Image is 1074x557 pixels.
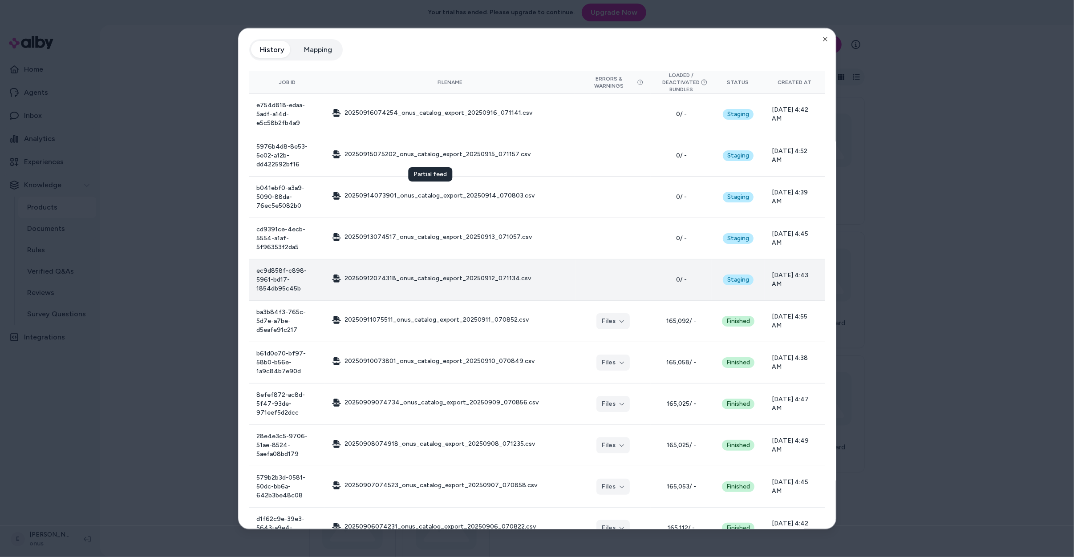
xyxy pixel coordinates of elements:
button: Files [596,520,630,536]
span: 20250908074918_onus_catalog_export_20250908_071235.csv [344,440,535,448]
span: 20250916074254_onus_catalog_export_20250916_071141.csv [344,109,532,117]
td: 28e4e3c5-9706-51ae-8524-5aefa08bd179 [249,424,325,466]
div: Filename [332,79,568,86]
button: Files [596,313,630,329]
button: Files [596,479,630,495]
span: 165,058 / - [658,358,704,367]
button: 20250906074231_onus_catalog_export_20250906_070822.csv [332,522,536,531]
span: [DATE] 4:38 AM [771,354,818,371]
td: b61d0e70-bf97-58b0-b56e-1a9c84b7e90d [249,342,325,383]
td: e754d818-edaa-5adf-a14d-e5c58b2fb4a9 [249,93,325,135]
button: 20250912074318_onus_catalog_export_20250912_071134.csv [332,274,531,283]
span: 165,112 / - [658,524,704,533]
span: [DATE] 4:39 AM [771,188,818,206]
button: 20250910073801_onus_catalog_export_20250910_070849.csv [332,357,535,366]
span: 20250913074517_onus_catalog_export_20250913_071057.csv [344,233,532,242]
span: 20250911075511_onus_catalog_export_20250911_070852.csv [344,315,529,324]
span: 20250914073901_onus_catalog_export_20250914_070803.csv [344,191,535,200]
span: 0 / - [658,234,704,243]
button: 20250914073901_onus_catalog_export_20250914_070803.csv [332,191,535,200]
span: [DATE] 4:49 AM [771,436,818,454]
div: Partial feed [408,167,452,182]
td: b041ebf0-a3a9-5090-88da-76ec5e5082b0 [249,176,325,218]
div: Staging [722,192,753,202]
td: ec9d858f-c898-5961-bd17-1854db95c45b [249,259,325,300]
td: cd9391ce-4ecb-5554-a1af-5f96353f2da5 [249,218,325,259]
button: 20250909074734_onus_catalog_export_20250909_070856.csv [332,398,539,407]
div: Staging [722,274,753,285]
div: Created At [771,79,818,86]
td: 8efef872-ac8d-5f47-93de-971eef5d2dcc [249,383,325,424]
span: 0 / - [658,193,704,202]
button: Files [596,355,630,371]
span: [DATE] 4:47 AM [771,395,818,413]
button: 20250907074523_onus_catalog_export_20250907_070858.csv [332,481,537,490]
div: Status [718,79,757,86]
button: Files [596,396,630,412]
button: Loaded / Deactivated Bundles [658,72,704,93]
button: 20250915075202_onus_catalog_export_20250915_071157.csv [332,150,531,159]
button: Errors & Warnings [582,75,644,89]
span: [DATE] 4:45 AM [771,478,818,496]
div: Finished [721,481,754,492]
button: 20250911075511_onus_catalog_export_20250911_070852.csv [332,315,529,324]
span: 20250907074523_onus_catalog_export_20250907_070858.csv [344,481,537,490]
span: 0 / - [658,275,704,284]
button: 20250916074254_onus_catalog_export_20250916_071141.csv [332,109,532,117]
span: 165,092 / - [658,317,704,326]
span: [DATE] 4:42 AM [771,105,818,123]
td: 5976b4d8-8e53-5e02-a12b-dd422592bf16 [249,135,325,176]
span: 20250906074231_onus_catalog_export_20250906_070822.csv [344,522,536,531]
button: 20250908074918_onus_catalog_export_20250908_071235.csv [332,440,535,448]
button: Mapping [295,41,341,59]
div: Finished [721,399,754,409]
div: Staging [722,109,753,120]
button: Files [596,437,630,453]
span: 165,053 / - [658,482,704,491]
span: 20250909074734_onus_catalog_export_20250909_070856.csv [344,398,539,407]
span: [DATE] 4:45 AM [771,230,818,247]
span: 20250910073801_onus_catalog_export_20250910_070849.csv [344,357,535,366]
div: Finished [721,440,754,451]
td: ba3b84f3-765c-5d7e-a7be-d5eafe91c217 [249,300,325,342]
div: Job ID [256,79,318,86]
div: Staging [722,233,753,244]
span: 20250912074318_onus_catalog_export_20250912_071134.csv [344,274,531,283]
div: Staging [722,150,753,161]
div: Finished [721,357,754,368]
span: [DATE] 4:52 AM [771,147,818,165]
div: Finished [721,523,754,533]
button: 20250913074517_onus_catalog_export_20250913_071057.csv [332,233,532,242]
td: 579b2b3d-0581-50dc-bb6a-642b3be48c08 [249,466,325,507]
span: [DATE] 4:42 AM [771,519,818,537]
span: [DATE] 4:43 AM [771,271,818,289]
div: Finished [721,316,754,327]
span: 20250915075202_onus_catalog_export_20250915_071157.csv [344,150,531,159]
span: 165,025 / - [658,441,704,450]
span: 0 / - [658,151,704,160]
td: d1f62c9e-39e3-5643-a9e4-e8c94abcf35e [249,507,325,549]
span: 165,025 / - [658,400,704,408]
button: History [251,41,293,59]
span: [DATE] 4:55 AM [771,312,818,330]
span: 0 / - [658,110,704,119]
